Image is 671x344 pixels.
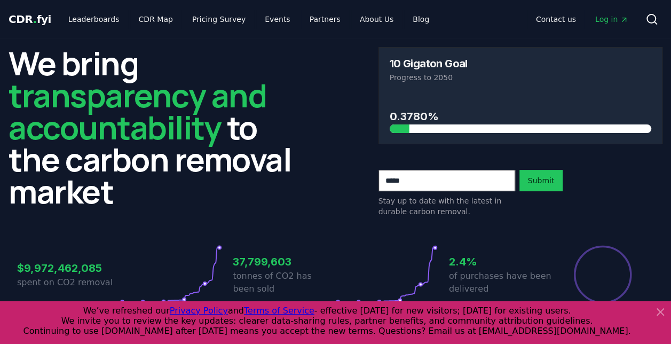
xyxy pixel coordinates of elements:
a: Partners [301,10,349,29]
h2: We bring to the carbon removal market [9,47,293,207]
span: Log in [595,14,628,25]
nav: Main [60,10,438,29]
p: of purchases have been delivered [449,270,551,295]
a: Leaderboards [60,10,128,29]
p: tonnes of CO2 has been sold [233,270,335,295]
span: . [33,13,37,26]
h3: 0.3780% [390,108,652,124]
a: Events [256,10,298,29]
h3: 37,799,603 [233,254,335,270]
span: CDR fyi [9,13,51,26]
button: Submit [519,170,563,191]
p: Progress to 2050 [390,72,652,83]
a: Log in [587,10,637,29]
a: Blog [404,10,438,29]
h3: 10 Gigaton Goal [390,58,468,69]
a: About Us [351,10,402,29]
p: Stay up to date with the latest in durable carbon removal. [378,196,515,217]
div: Percentage of sales delivered [573,245,633,304]
a: Contact us [527,10,585,29]
a: Pricing Survey [184,10,254,29]
p: spent on CO2 removal [17,276,120,289]
h3: 2.4% [449,254,551,270]
h3: $9,972,462,085 [17,260,120,276]
nav: Main [527,10,637,29]
a: CDR.fyi [9,12,51,27]
a: CDR Map [130,10,181,29]
span: transparency and accountability [9,73,266,149]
